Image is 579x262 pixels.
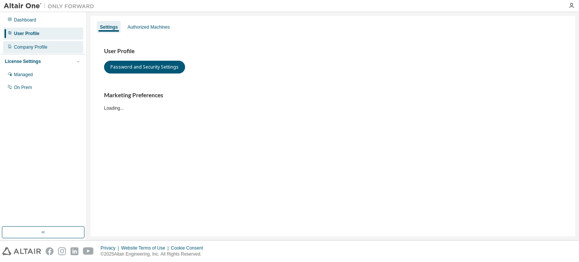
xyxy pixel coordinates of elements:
p: © 2025 Altair Engineering, Inc. All Rights Reserved. [101,251,208,257]
div: Website Terms of Use [121,245,171,251]
div: Dashboard [14,17,36,23]
h3: User Profile [104,47,562,55]
img: instagram.svg [58,247,66,255]
div: License Settings [5,58,41,64]
div: Settings [100,24,118,30]
div: Managed [14,72,33,78]
img: facebook.svg [46,247,54,255]
div: On Prem [14,84,32,90]
div: Authorized Machines [127,24,170,30]
button: Password and Security Settings [104,61,185,74]
div: User Profile [14,31,39,37]
div: Company Profile [14,44,47,50]
img: Altair One [4,2,98,10]
img: altair_logo.svg [2,247,41,255]
img: linkedin.svg [70,247,78,255]
div: Privacy [101,245,121,251]
img: youtube.svg [83,247,94,255]
div: Cookie Consent [171,245,207,251]
h3: Marketing Preferences [104,92,562,99]
div: Loading... [104,92,562,111]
